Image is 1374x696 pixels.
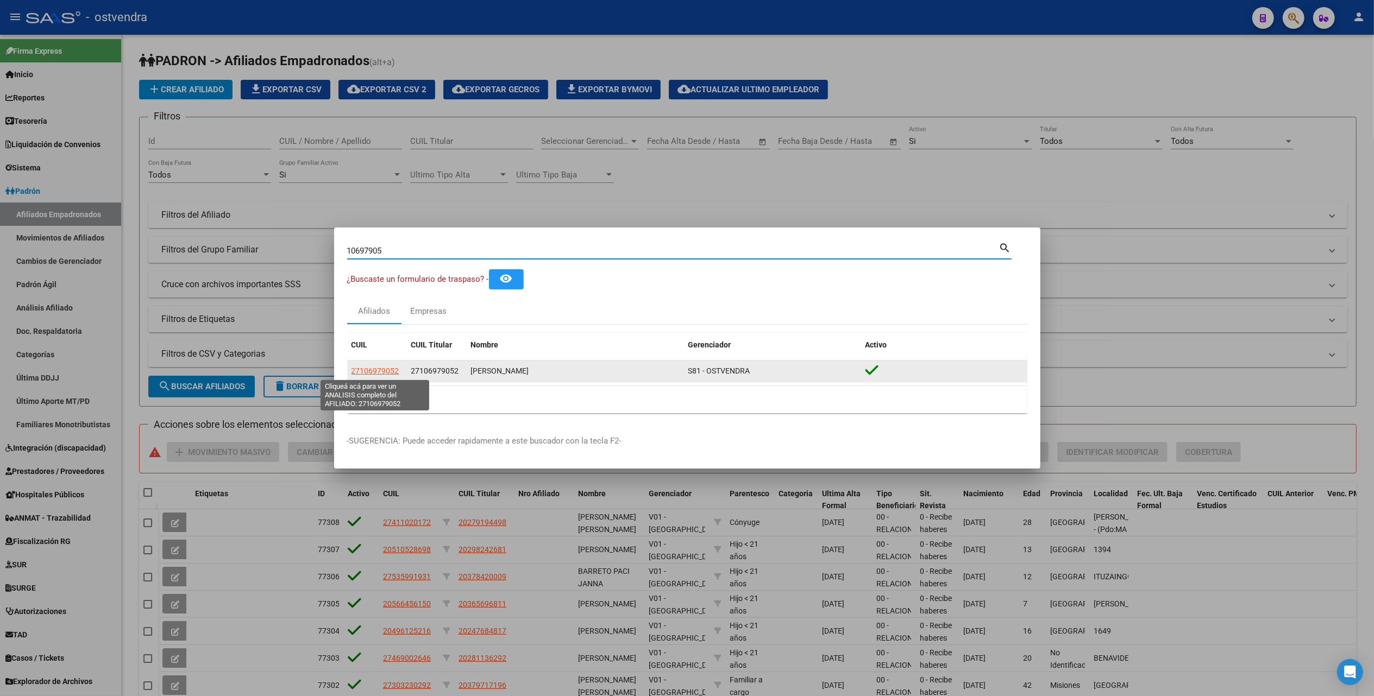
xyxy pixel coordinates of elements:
datatable-header-cell: CUIL [347,333,407,357]
div: 1 total [347,386,1027,413]
mat-icon: remove_red_eye [500,272,513,285]
span: Activo [865,340,887,349]
datatable-header-cell: Gerenciador [684,333,861,357]
span: S81 - OSTVENDRA [688,366,750,375]
datatable-header-cell: CUIL Titular [407,333,467,357]
span: Nombre [471,340,499,349]
span: 27106979052 [411,366,459,375]
div: Open Intercom Messenger [1337,659,1363,685]
span: 27106979052 [352,366,399,375]
div: [PERSON_NAME] [471,365,680,377]
datatable-header-cell: Nombre [467,333,684,357]
mat-icon: search [999,241,1012,254]
span: CUIL Titular [411,340,453,349]
span: Gerenciador [688,340,731,349]
span: CUIL [352,340,368,349]
span: ¿Buscaste un formulario de traspaso? - [347,274,489,284]
datatable-header-cell: Activo [861,333,1027,357]
p: -SUGERENCIA: Puede acceder rapidamente a este buscador con la tecla F2- [347,435,1027,447]
div: Afiliados [358,305,390,318]
div: Empresas [410,305,447,318]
